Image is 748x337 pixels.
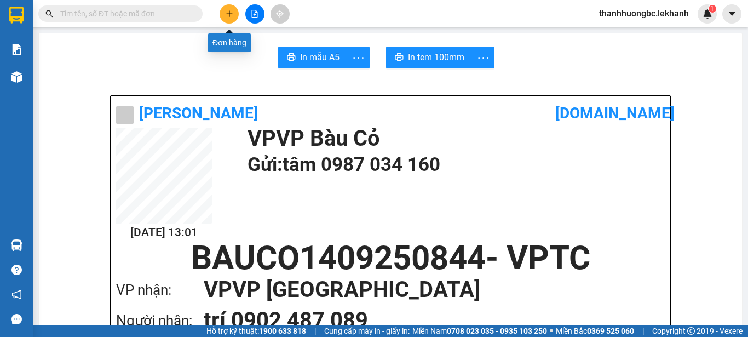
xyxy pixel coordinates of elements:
[324,325,410,337] span: Cung cấp máy in - giấy in:
[11,265,22,275] span: question-circle
[206,325,306,337] span: Hỗ trợ kỹ thuật:
[550,329,553,333] span: ⚪️
[116,310,204,332] div: Người nhận:
[556,325,634,337] span: Miền Bắc
[11,314,22,324] span: message
[709,5,716,13] sup: 1
[276,10,284,18] span: aim
[245,4,264,24] button: file-add
[11,44,22,55] img: solution-icon
[139,104,258,122] b: [PERSON_NAME]
[395,53,404,63] span: printer
[248,150,659,180] h1: Gửi: tâm 0987 034 160
[473,51,494,65] span: more
[722,4,741,24] button: caret-down
[271,4,290,24] button: aim
[587,327,634,335] strong: 0369 525 060
[204,305,643,336] h1: trí 0902 487 089
[348,47,370,68] button: more
[60,8,189,20] input: Tìm tên, số ĐT hoặc mã đơn
[278,47,348,68] button: printerIn mẫu A5
[412,325,547,337] span: Miền Nam
[348,51,369,65] span: more
[727,9,737,19] span: caret-down
[9,7,24,24] img: logo-vxr
[300,50,340,64] span: In mẫu A5
[386,47,473,68] button: printerIn tem 100mm
[555,104,675,122] b: [DOMAIN_NAME]
[204,275,643,305] h1: VP VP [GEOGRAPHIC_DATA]
[590,7,698,20] span: thanhhuongbc.lekhanh
[11,71,22,83] img: warehouse-icon
[408,50,464,64] span: In tem 100mm
[248,128,659,150] h1: VP VP Bàu Cỏ
[226,10,233,18] span: plus
[116,279,204,301] div: VP nhận:
[314,325,316,337] span: |
[447,327,547,335] strong: 0708 023 035 - 0935 103 250
[259,327,306,335] strong: 1900 633 818
[208,33,251,52] div: Đơn hàng
[251,10,258,18] span: file-add
[11,289,22,300] span: notification
[220,4,239,24] button: plus
[11,239,22,251] img: warehouse-icon
[687,327,695,335] span: copyright
[116,224,212,242] h2: [DATE] 13:01
[45,10,53,18] span: search
[287,53,296,63] span: printer
[703,9,712,19] img: icon-new-feature
[642,325,644,337] span: |
[473,47,494,68] button: more
[116,242,665,275] h1: BAUCO1409250844 - VPTC
[710,5,714,13] span: 1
